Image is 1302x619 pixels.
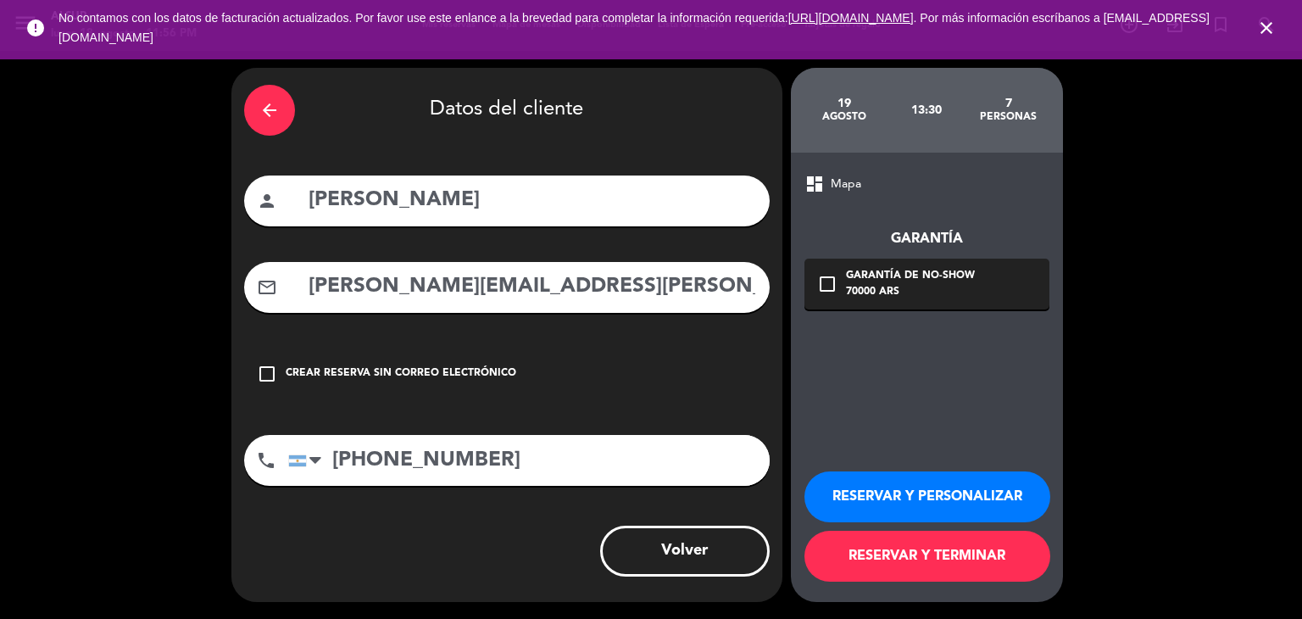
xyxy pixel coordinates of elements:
i: mail_outline [257,277,277,298]
div: Garantía de no-show [846,268,975,285]
div: 70000 ARS [846,284,975,301]
span: No contamos con los datos de facturación actualizados. Por favor use este enlance a la brevedad p... [58,11,1210,44]
span: dashboard [804,174,825,194]
i: arrow_back [259,100,280,120]
a: . Por más información escríbanos a [EMAIL_ADDRESS][DOMAIN_NAME] [58,11,1210,44]
div: 7 [967,97,1049,110]
input: Número de teléfono... [288,435,770,486]
i: close [1256,18,1277,38]
button: RESERVAR Y TERMINAR [804,531,1050,582]
div: agosto [804,110,886,124]
div: 13:30 [885,81,967,140]
div: personas [967,110,1049,124]
div: Garantía [804,228,1049,250]
button: Volver [600,526,770,577]
button: RESERVAR Y PERSONALIZAR [804,471,1050,522]
i: check_box_outline_blank [257,364,277,384]
div: 19 [804,97,886,110]
div: Crear reserva sin correo electrónico [286,365,516,382]
input: Email del cliente [307,270,757,304]
div: Datos del cliente [244,81,770,140]
i: check_box_outline_blank [817,274,837,294]
span: Mapa [831,175,861,194]
i: person [257,191,277,211]
i: phone [256,450,276,471]
input: Nombre del cliente [307,183,757,218]
i: error [25,18,46,38]
a: [URL][DOMAIN_NAME] [788,11,914,25]
div: Argentina: +54 [289,436,328,485]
